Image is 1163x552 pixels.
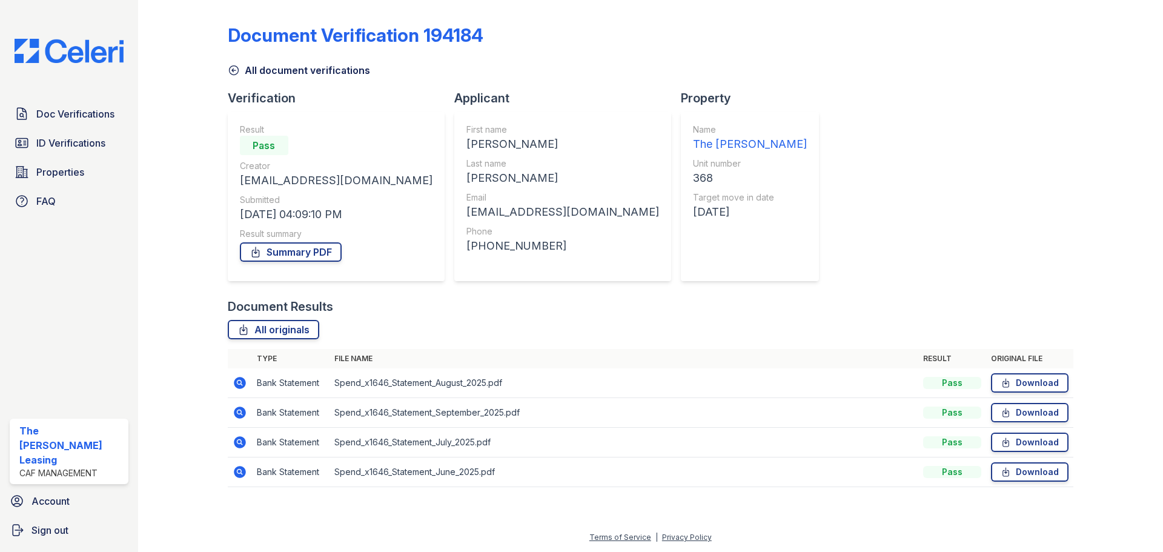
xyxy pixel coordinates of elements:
[923,377,981,389] div: Pass
[36,107,114,121] span: Doc Verifications
[36,136,105,150] span: ID Verifications
[923,407,981,419] div: Pass
[655,533,658,542] div: |
[228,24,483,46] div: Document Verification 194184
[466,136,659,153] div: [PERSON_NAME]
[330,398,918,428] td: Spend_x1646_Statement_September_2025.pdf
[36,194,56,208] span: FAQ
[252,428,330,457] td: Bank Statement
[240,160,432,172] div: Creator
[454,90,681,107] div: Applicant
[330,457,918,487] td: Spend_x1646_Statement_June_2025.pdf
[991,403,1069,422] a: Download
[228,320,319,339] a: All originals
[240,194,432,206] div: Submitted
[228,63,370,78] a: All document verifications
[5,489,133,513] a: Account
[466,170,659,187] div: [PERSON_NAME]
[240,242,342,262] a: Summary PDF
[991,433,1069,452] a: Download
[693,170,807,187] div: 368
[693,204,807,221] div: [DATE]
[240,206,432,223] div: [DATE] 04:09:10 PM
[330,428,918,457] td: Spend_x1646_Statement_July_2025.pdf
[466,225,659,238] div: Phone
[466,158,659,170] div: Last name
[693,191,807,204] div: Target move in date
[466,191,659,204] div: Email
[589,533,651,542] a: Terms of Service
[681,90,829,107] div: Property
[10,160,128,184] a: Properties
[693,158,807,170] div: Unit number
[228,298,333,315] div: Document Results
[228,90,454,107] div: Verification
[330,349,918,368] th: File name
[5,39,133,63] img: CE_Logo_Blue-a8612792a0a2168367f1c8372b55b34899dd931a85d93a1a3d3e32e68fde9ad4.png
[10,131,128,155] a: ID Verifications
[693,124,807,136] div: Name
[466,238,659,254] div: [PHONE_NUMBER]
[252,398,330,428] td: Bank Statement
[10,102,128,126] a: Doc Verifications
[330,368,918,398] td: Spend_x1646_Statement_August_2025.pdf
[918,349,986,368] th: Result
[19,467,124,479] div: CAF Management
[19,424,124,467] div: The [PERSON_NAME] Leasing
[693,136,807,153] div: The [PERSON_NAME]
[991,462,1069,482] a: Download
[466,204,659,221] div: [EMAIL_ADDRESS][DOMAIN_NAME]
[252,368,330,398] td: Bank Statement
[5,518,133,542] a: Sign out
[10,189,128,213] a: FAQ
[693,124,807,153] a: Name The [PERSON_NAME]
[466,124,659,136] div: First name
[240,172,432,189] div: [EMAIL_ADDRESS][DOMAIN_NAME]
[240,124,432,136] div: Result
[991,373,1069,393] a: Download
[923,436,981,448] div: Pass
[252,349,330,368] th: Type
[240,228,432,240] div: Result summary
[923,466,981,478] div: Pass
[36,165,84,179] span: Properties
[252,457,330,487] td: Bank Statement
[240,136,288,155] div: Pass
[986,349,1073,368] th: Original file
[31,523,68,537] span: Sign out
[662,533,712,542] a: Privacy Policy
[31,494,70,508] span: Account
